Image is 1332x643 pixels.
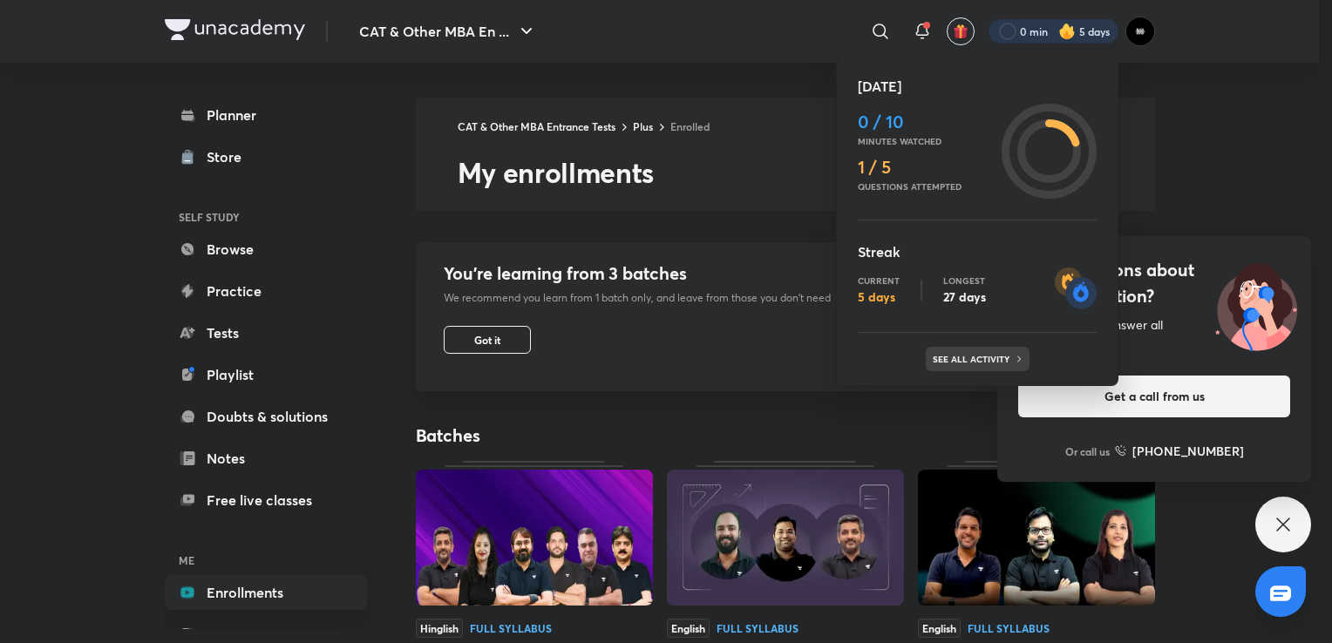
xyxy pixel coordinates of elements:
[943,289,986,305] p: 27 days
[858,289,900,305] p: 5 days
[858,275,900,286] p: Current
[943,275,986,286] p: Longest
[1055,267,1097,309] img: streak
[858,241,1097,262] h5: Streak
[933,354,1014,364] p: See all activity
[858,136,995,146] p: Minutes watched
[858,181,995,192] p: Questions attempted
[858,157,995,178] h4: 1 / 5
[858,76,1097,97] h5: [DATE]
[858,112,995,132] h4: 0 / 10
